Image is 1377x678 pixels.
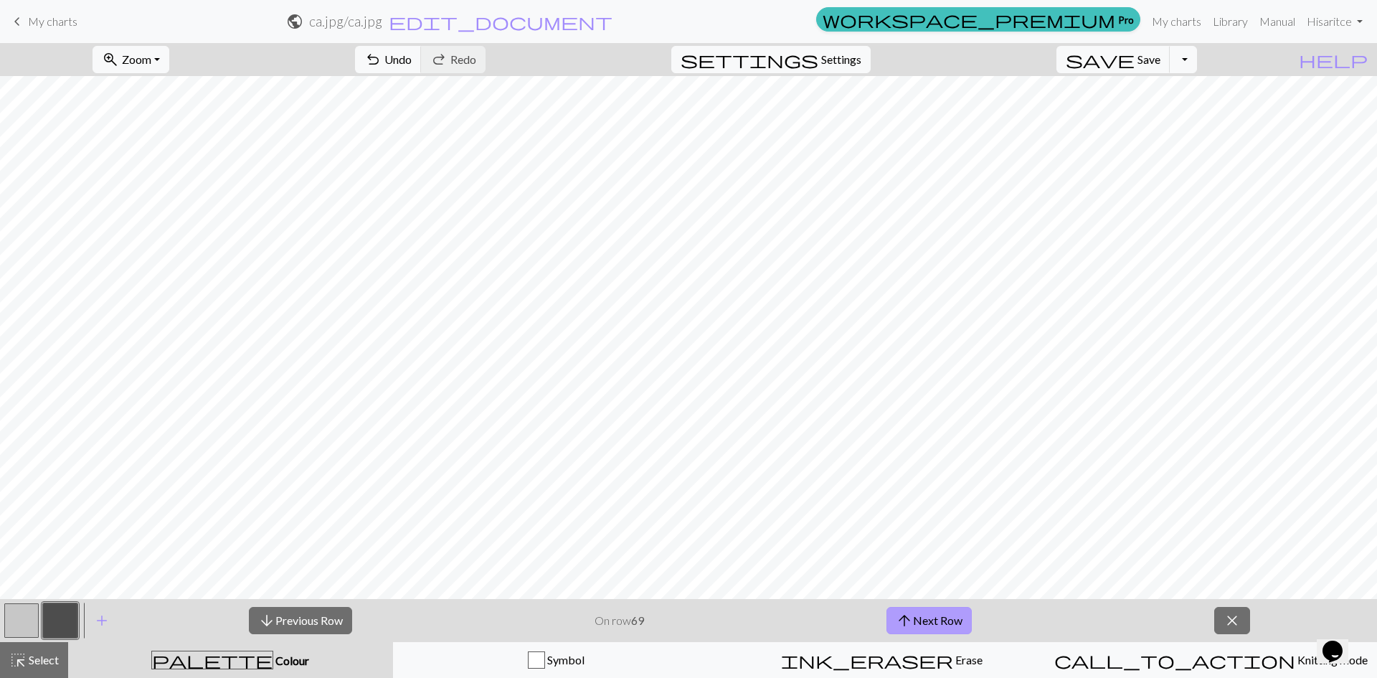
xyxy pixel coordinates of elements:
[389,11,612,32] span: edit_document
[93,611,110,631] span: add
[545,653,585,667] span: Symbol
[1137,52,1160,66] span: Save
[122,52,151,66] span: Zoom
[364,50,382,70] span: undo
[781,650,953,670] span: ink_eraser
[1301,7,1368,36] a: Hisaritce
[681,50,818,70] span: settings
[93,46,169,73] button: Zoom
[102,50,119,70] span: zoom_in
[152,650,273,670] span: palette
[631,613,644,627] strong: 69
[953,653,983,667] span: Erase
[286,11,303,32] span: public
[595,612,644,629] p: On row
[816,7,1140,32] a: Pro
[1207,7,1254,36] a: Library
[1317,621,1363,664] iframe: chat widget
[28,14,77,28] span: My charts
[1056,46,1170,73] button: Save
[355,46,422,73] button: Undo
[1299,50,1368,70] span: help
[1295,653,1368,667] span: Knitting mode
[273,654,309,667] span: Colour
[9,9,77,34] a: My charts
[1254,7,1301,36] a: Manual
[886,607,972,634] button: Next Row
[681,51,818,68] i: Settings
[1066,50,1135,70] span: save
[1146,7,1207,36] a: My charts
[896,611,913,631] span: arrow_upward
[823,9,1115,29] span: workspace_premium
[9,650,27,670] span: highlight_alt
[1054,650,1295,670] span: call_to_action
[249,607,352,634] button: Previous Row
[68,642,393,678] button: Colour
[309,13,382,29] h2: ca.jpg / ca.jpg
[384,52,412,66] span: Undo
[258,611,275,631] span: arrow_downward
[821,51,861,68] span: Settings
[1224,611,1241,631] span: close
[393,642,719,678] button: Symbol
[27,653,59,667] span: Select
[1045,642,1377,678] button: Knitting mode
[671,46,871,73] button: SettingsSettings
[719,642,1045,678] button: Erase
[9,11,26,32] span: keyboard_arrow_left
